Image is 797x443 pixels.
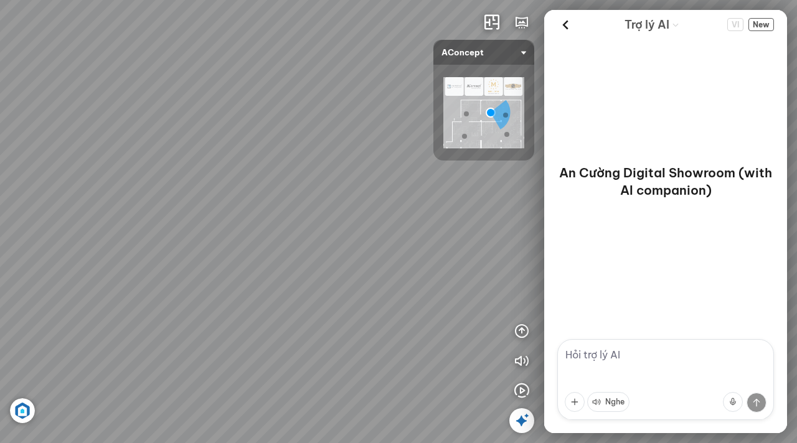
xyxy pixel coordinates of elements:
[748,18,774,31] button: New Chat
[727,18,743,31] button: Change language
[559,164,772,199] p: An Cường Digital Showroom (with AI companion)
[625,16,669,34] span: Trợ lý AI
[587,392,630,412] button: Nghe
[443,77,524,148] img: AConcept_CTMHTJT2R6E4.png
[10,398,35,423] img: Artboard_6_4x_1_F4RHW9YJWHU.jpg
[727,18,743,31] span: VI
[748,18,774,31] span: New
[441,40,526,65] span: AConcept
[625,15,679,34] div: AI Guide options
